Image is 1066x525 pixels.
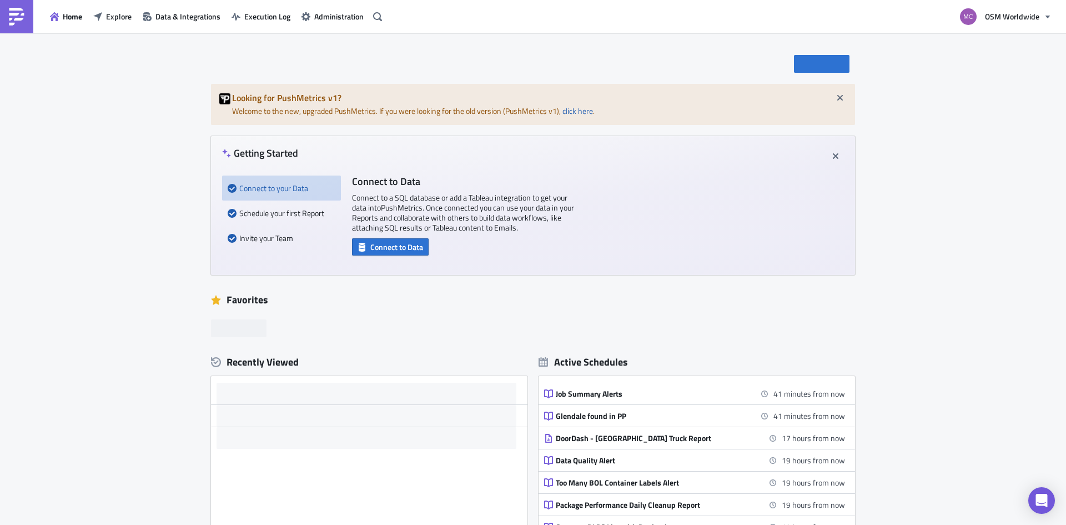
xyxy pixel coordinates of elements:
[44,8,88,25] button: Home
[8,8,26,26] img: PushMetrics
[106,11,132,22] span: Explore
[211,84,855,125] div: Welcome to the new, upgraded PushMetrics. If you were looking for the old version (PushMetrics v1...
[155,11,220,22] span: Data & Integrations
[782,454,845,466] time: 2025-09-12 08:00
[556,500,750,510] div: Package Performance Daily Cleanup Report
[985,11,1039,22] span: OSM Worldwide
[137,8,226,25] button: Data & Integrations
[959,7,978,26] img: Avatar
[63,11,82,22] span: Home
[228,226,335,251] div: Invite your Team
[352,193,574,233] p: Connect to a SQL database or add a Tableau integration to get your data into PushMetrics . Once c...
[211,354,527,371] div: Recently Viewed
[222,147,298,159] h4: Getting Started
[556,433,750,443] div: DoorDash - [GEOGRAPHIC_DATA] Truck Report
[773,410,845,422] time: 2025-09-11 14:00
[228,201,335,226] div: Schedule your first Report
[782,499,845,511] time: 2025-09-12 08:00
[539,356,628,368] div: Active Schedules
[352,240,429,252] a: Connect to Data
[544,449,845,471] a: Data Quality Alert19 hours from now
[556,478,750,488] div: Too Many BOL Container Labels Alert
[544,427,845,449] a: DoorDash - [GEOGRAPHIC_DATA] Truck Report17 hours from now
[773,388,845,399] time: 2025-09-11 14:00
[228,176,335,201] div: Connect to your Data
[314,11,364,22] span: Administration
[296,8,369,25] button: Administration
[556,389,750,399] div: Job Summary Alerts
[1028,487,1055,514] div: Open Intercom Messenger
[556,411,750,421] div: Glendale found in PP
[782,477,845,488] time: 2025-09-12 08:00
[544,472,845,493] a: Too Many BOL Container Labels Alert19 hours from now
[953,4,1058,29] button: OSM Worldwide
[544,383,845,404] a: Job Summary Alerts41 minutes from now
[556,456,750,466] div: Data Quality Alert
[544,405,845,427] a: Glendale found in PP41 minutes from now
[352,176,574,187] h4: Connect to Data
[544,494,845,516] a: Package Performance Daily Cleanup Report19 hours from now
[370,241,423,253] span: Connect to Data
[562,105,593,117] a: click here
[226,8,296,25] button: Execution Log
[352,238,429,256] button: Connect to Data
[244,11,290,22] span: Execution Log
[88,8,137,25] button: Explore
[232,93,847,102] h5: Looking for PushMetrics v1?
[211,292,855,308] div: Favorites
[782,432,845,444] time: 2025-09-12 06:00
